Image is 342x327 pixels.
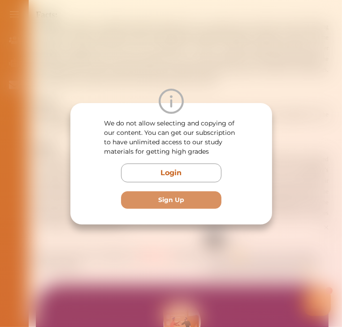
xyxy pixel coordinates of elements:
span: 🌟 [179,48,187,57]
p: Hey there If you have any questions, I'm here to help! Just text back 'Hi' and choose from the fo... [78,30,197,57]
button: Login [121,163,221,182]
p: We do not allow selecting and copying of our content. You can get our subscription to have unlimi... [104,119,238,156]
img: Nini [78,9,95,26]
span: 👋 [107,30,115,39]
button: Sign Up [121,191,221,209]
div: Nini [101,15,111,24]
i: 1 [199,66,206,73]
